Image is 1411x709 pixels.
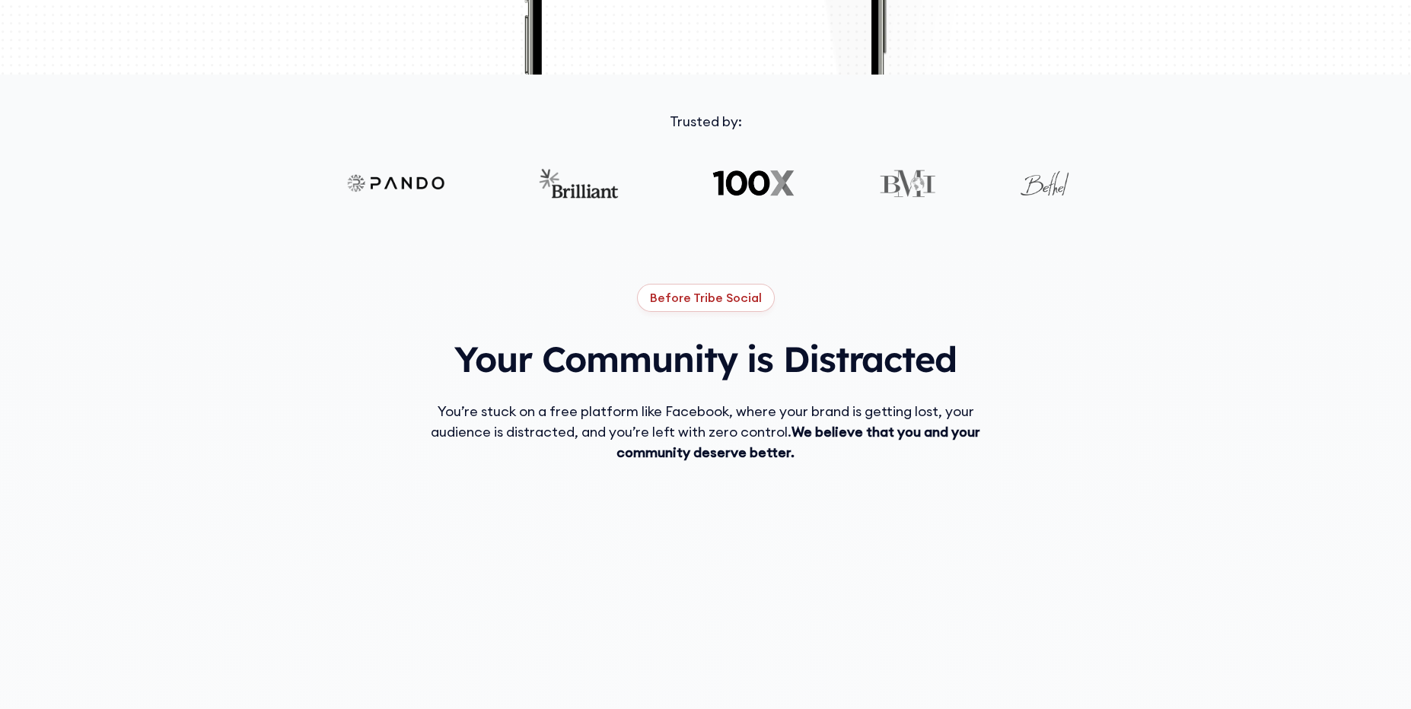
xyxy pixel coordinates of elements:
[218,111,1193,132] div: Trusted by:
[537,168,628,199] img: Brilliant logo
[710,168,798,199] img: 100X logo
[340,168,454,199] img: Pando logo
[1018,168,1071,199] img: Bethel logo
[879,168,936,199] img: BMI logo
